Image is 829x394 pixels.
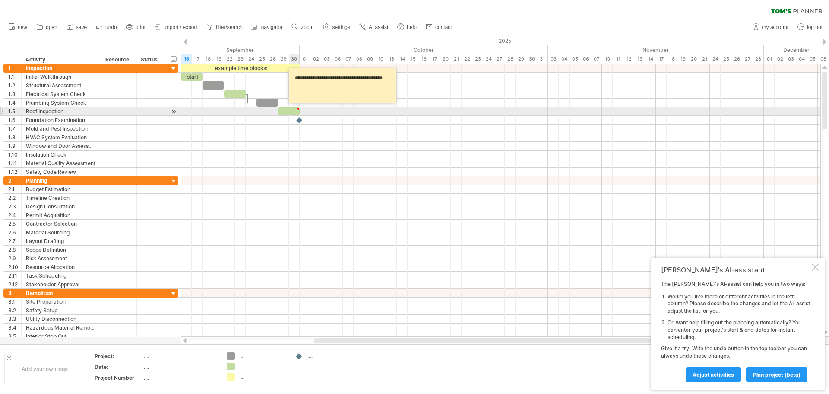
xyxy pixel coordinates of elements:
span: print [136,24,146,30]
div: Thursday, 27 November 2025 [742,54,753,64]
div: Wednesday, 29 October 2025 [516,54,526,64]
div: Friday, 10 October 2025 [375,54,386,64]
div: Tuesday, 28 October 2025 [505,54,516,64]
div: .... [144,352,216,360]
div: Tuesday, 23 September 2025 [235,54,246,64]
a: print [124,22,148,33]
div: .... [144,363,216,371]
div: Wednesday, 5 November 2025 [570,54,580,64]
div: Structural Assessment [26,81,97,90]
div: Initial Walkthrough [26,73,97,81]
div: Wednesday, 12 November 2025 [623,54,634,64]
div: Monday, 1 December 2025 [764,54,775,64]
div: 1.2 [8,81,21,90]
div: Tuesday, 14 October 2025 [397,54,408,64]
div: Activity [25,55,96,64]
span: Adjust activities [693,372,734,378]
div: 1.12 [8,168,21,176]
a: save [64,22,89,33]
div: Electrical System Check [26,90,97,98]
div: Contractor Selection [26,220,97,228]
div: Thursday, 16 October 2025 [418,54,429,64]
span: settings [332,24,350,30]
div: 1.8 [8,133,21,141]
a: log out [795,22,825,33]
div: Project Number [95,374,142,381]
div: Friday, 3 October 2025 [321,54,332,64]
a: AI assist [357,22,391,33]
div: start [181,73,203,81]
a: zoom [289,22,316,33]
div: Friday, 31 October 2025 [537,54,548,64]
a: import / export [152,22,200,33]
a: Adjust activities [686,367,741,382]
div: Foundation Examination [26,116,97,124]
a: plan project (beta) [746,367,807,382]
div: Inspection [26,64,97,72]
div: Thursday, 9 October 2025 [364,54,375,64]
div: Wednesday, 24 September 2025 [246,54,256,64]
div: Tuesday, 7 October 2025 [343,54,354,64]
div: Insulation Check [26,151,97,159]
div: Budget Estimation [26,185,97,193]
div: Tuesday, 11 November 2025 [613,54,623,64]
span: open [46,24,57,30]
div: Friday, 17 October 2025 [429,54,440,64]
div: 1.7 [8,125,21,133]
div: Tuesday, 30 September 2025 [289,54,300,64]
div: Friday, 26 September 2025 [267,54,278,64]
span: help [407,24,417,30]
div: 2.9 [8,254,21,263]
div: Wednesday, 1 October 2025 [300,54,310,64]
div: Thursday, 30 October 2025 [526,54,537,64]
div: Roof Inspection [26,107,97,115]
div: .... [239,352,286,360]
div: Friday, 14 November 2025 [645,54,656,64]
div: 2 [8,176,21,185]
div: Monday, 3 November 2025 [548,54,559,64]
div: Demolition [26,289,97,297]
div: Tuesday, 4 November 2025 [559,54,570,64]
span: plan project (beta) [753,372,801,378]
span: new [18,24,27,30]
div: Tuesday, 18 November 2025 [667,54,677,64]
div: Date: [95,363,142,371]
div: 3.1 [8,298,21,306]
span: save [76,24,87,30]
span: contact [435,24,452,30]
div: 3.3 [8,315,21,323]
div: Friday, 7 November 2025 [591,54,602,64]
div: Thursday, 13 November 2025 [634,54,645,64]
div: .... [239,373,286,381]
div: Status [141,55,160,64]
div: September 2025 [62,45,300,54]
div: 2.1 [8,185,21,193]
div: Design Consultation [26,202,97,211]
div: Site Preparation [26,298,97,306]
div: Friday, 5 December 2025 [807,54,818,64]
div: 2.10 [8,263,21,271]
div: 2.5 [8,220,21,228]
div: Resource [105,55,132,64]
li: Or, want help filling out the planning automatically? You can enter your project's start & end da... [668,319,810,341]
div: Stakeholder Approval [26,280,97,288]
div: Wednesday, 22 October 2025 [462,54,472,64]
div: October 2025 [300,45,548,54]
span: import / export [164,24,197,30]
span: zoom [301,24,313,30]
div: 2.8 [8,246,21,254]
div: 2.2 [8,194,21,202]
div: Permit Acquisition [26,211,97,219]
div: Monday, 20 October 2025 [440,54,451,64]
div: 1.5 [8,107,21,115]
div: 1.6 [8,116,21,124]
div: 1.9 [8,142,21,150]
div: Utility Disconnection [26,315,97,323]
div: 3 [8,289,21,297]
div: scroll to activity [170,107,178,116]
div: Monday, 17 November 2025 [656,54,667,64]
div: Friday, 19 September 2025 [213,54,224,64]
a: settings [321,22,353,33]
li: Would you like more or different activities in the left column? Please describe the changes and l... [668,293,810,315]
div: Monday, 27 October 2025 [494,54,505,64]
